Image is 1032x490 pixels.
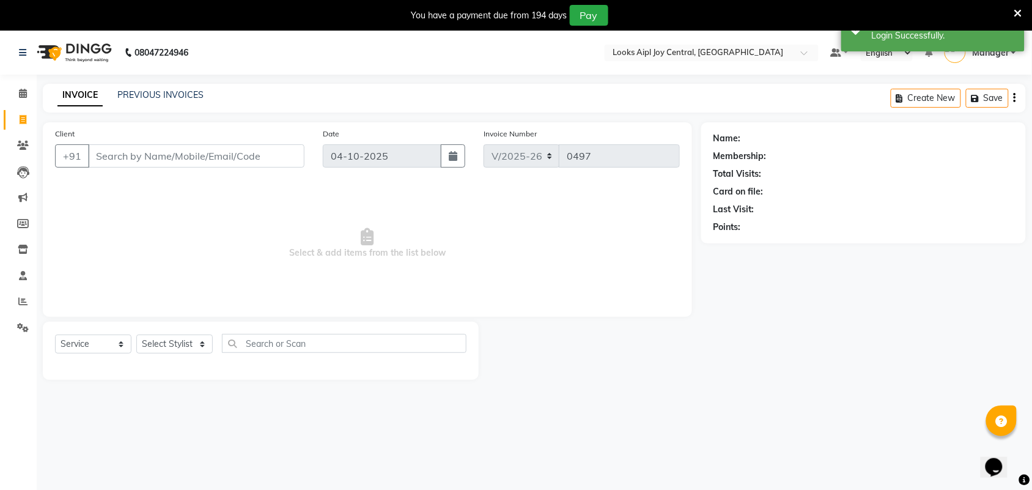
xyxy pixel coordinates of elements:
label: Invoice Number [484,128,537,139]
img: Manager [945,42,966,63]
div: Name: [713,132,741,145]
span: Select & add items from the list below [55,182,680,305]
button: Create New [891,89,961,108]
b: 08047224946 [135,35,188,70]
iframe: chat widget [981,441,1020,478]
div: Card on file: [713,185,764,198]
a: INVOICE [57,84,103,106]
label: Client [55,128,75,139]
button: +91 [55,144,89,168]
img: logo [31,35,115,70]
div: Points: [713,221,741,234]
button: Save [966,89,1009,108]
div: You have a payment due from 194 days [411,9,567,22]
label: Date [323,128,339,139]
a: PREVIOUS INVOICES [117,89,204,100]
div: Login Successfully. [872,29,1015,42]
div: Membership: [713,150,767,163]
input: Search by Name/Mobile/Email/Code [88,144,304,168]
div: Last Visit: [713,203,754,216]
span: Manager [972,46,1009,59]
div: Total Visits: [713,168,762,180]
input: Search or Scan [222,334,466,353]
button: Pay [570,5,608,26]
